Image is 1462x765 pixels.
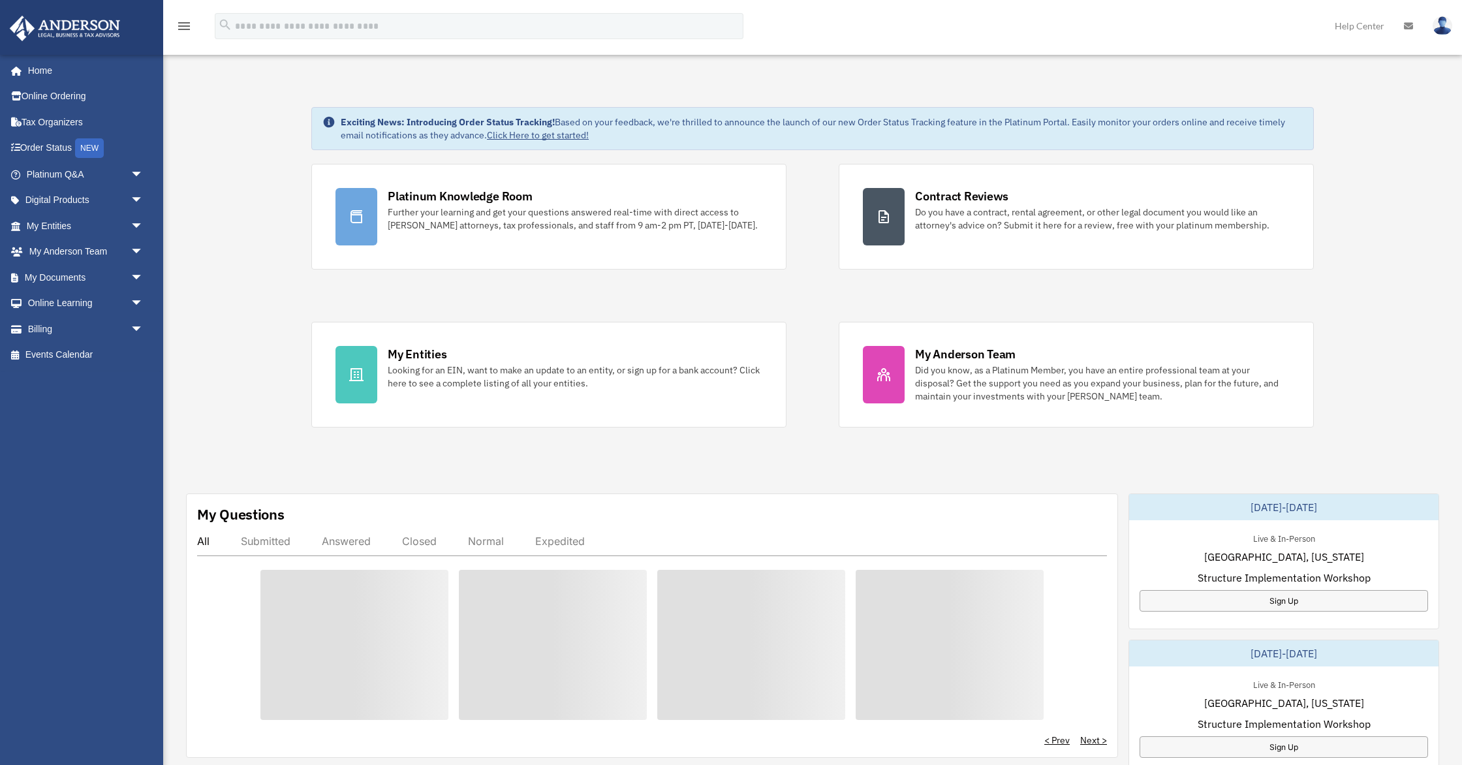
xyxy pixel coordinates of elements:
span: arrow_drop_down [131,239,157,266]
div: Closed [402,535,437,548]
a: Platinum Knowledge Room Further your learning and get your questions answered real-time with dire... [311,164,786,270]
span: arrow_drop_down [131,161,157,188]
i: search [218,18,232,32]
div: NEW [75,138,104,158]
a: Order StatusNEW [9,135,163,162]
strong: Exciting News: Introducing Order Status Tracking! [341,116,555,128]
span: arrow_drop_down [131,264,157,291]
span: arrow_drop_down [131,316,157,343]
a: My Entitiesarrow_drop_down [9,213,163,239]
div: All [197,535,210,548]
a: Sign Up [1140,590,1428,612]
a: Digital Productsarrow_drop_down [9,187,163,213]
a: My Anderson Teamarrow_drop_down [9,239,163,265]
div: Live & In-Person [1243,677,1326,691]
a: My Anderson Team Did you know, as a Platinum Member, you have an entire professional team at your... [839,322,1314,428]
div: Normal [468,535,504,548]
div: Platinum Knowledge Room [388,188,533,204]
a: Billingarrow_drop_down [9,316,163,342]
span: arrow_drop_down [131,290,157,317]
a: Sign Up [1140,736,1428,758]
div: Based on your feedback, we're thrilled to announce the launch of our new Order Status Tracking fe... [341,116,1303,142]
div: Did you know, as a Platinum Member, you have an entire professional team at your disposal? Get th... [915,364,1290,403]
div: Answered [322,535,371,548]
div: My Questions [197,505,285,524]
a: Contract Reviews Do you have a contract, rental agreement, or other legal document you would like... [839,164,1314,270]
a: menu [176,23,192,34]
div: Expedited [535,535,585,548]
img: User Pic [1433,16,1452,35]
a: Home [9,57,157,84]
a: < Prev [1044,734,1070,747]
span: Structure Implementation Workshop [1198,570,1371,585]
div: Contract Reviews [915,188,1008,204]
div: [DATE]-[DATE] [1129,640,1439,666]
a: Online Learningarrow_drop_down [9,290,163,317]
span: arrow_drop_down [131,187,157,214]
a: My Documentsarrow_drop_down [9,264,163,290]
a: Tax Organizers [9,109,163,135]
div: [DATE]-[DATE] [1129,494,1439,520]
a: Click Here to get started! [487,129,589,141]
div: My Entities [388,346,446,362]
span: Structure Implementation Workshop [1198,716,1371,732]
span: [GEOGRAPHIC_DATA], [US_STATE] [1204,549,1364,565]
div: Further your learning and get your questions answered real-time with direct access to [PERSON_NAM... [388,206,762,232]
a: Events Calendar [9,342,163,368]
span: arrow_drop_down [131,213,157,240]
a: My Entities Looking for an EIN, want to make an update to an entity, or sign up for a bank accoun... [311,322,786,428]
div: Looking for an EIN, want to make an update to an entity, or sign up for a bank account? Click her... [388,364,762,390]
a: Next > [1080,734,1107,747]
a: Platinum Q&Aarrow_drop_down [9,161,163,187]
div: Do you have a contract, rental agreement, or other legal document you would like an attorney's ad... [915,206,1290,232]
div: Submitted [241,535,290,548]
img: Anderson Advisors Platinum Portal [6,16,124,41]
span: [GEOGRAPHIC_DATA], [US_STATE] [1204,695,1364,711]
div: My Anderson Team [915,346,1016,362]
i: menu [176,18,192,34]
a: Online Ordering [9,84,163,110]
div: Live & In-Person [1243,531,1326,544]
